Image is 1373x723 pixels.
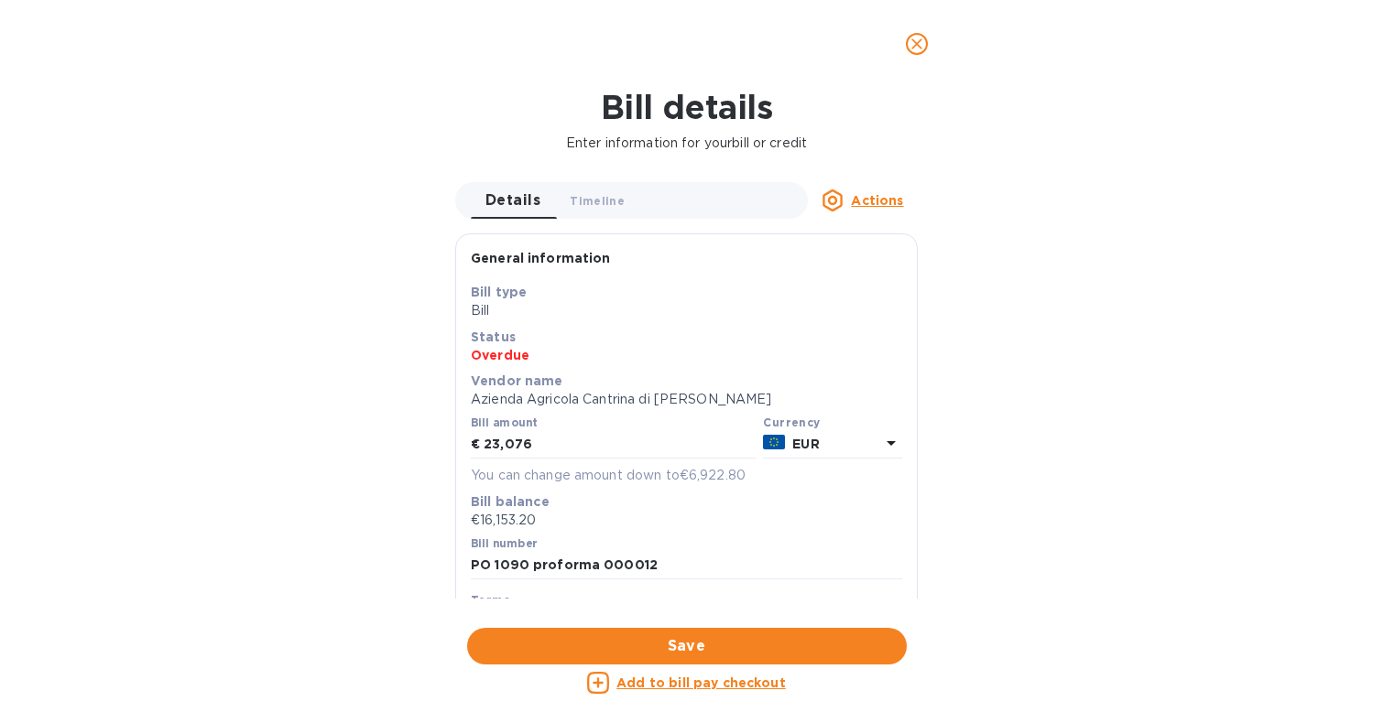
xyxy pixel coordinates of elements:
p: Enter information for your bill or credit [15,134,1358,153]
span: Details [485,188,540,213]
button: Save [467,628,907,664]
label: Bill number [471,538,537,549]
p: You can change amount down to €6,922.80 [471,466,902,485]
p: Overdue [471,346,902,364]
input: Enter bill number [471,552,902,579]
u: Actions [851,193,903,208]
label: Bill amount [471,418,537,429]
b: EUR [792,437,819,451]
b: General information [471,251,611,265]
input: € Enter bill amount [484,431,756,459]
p: €16,153.20 [471,511,902,530]
span: Save [482,635,892,657]
b: Bill balance [471,494,550,509]
p: Bill [471,301,902,320]
u: Add to bill pay checkout [616,675,786,690]
h1: Bill details [15,88,1358,126]
b: Status [471,329,516,344]
b: Terms [471,593,510,607]
b: Vendor name [471,373,563,388]
p: Azienda Agricola Cantrina di [PERSON_NAME] [471,390,902,409]
b: Bill type [471,285,527,299]
div: € [471,431,484,459]
span: Timeline [570,191,625,210]
b: Currency [763,415,820,429]
button: close [895,22,939,66]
